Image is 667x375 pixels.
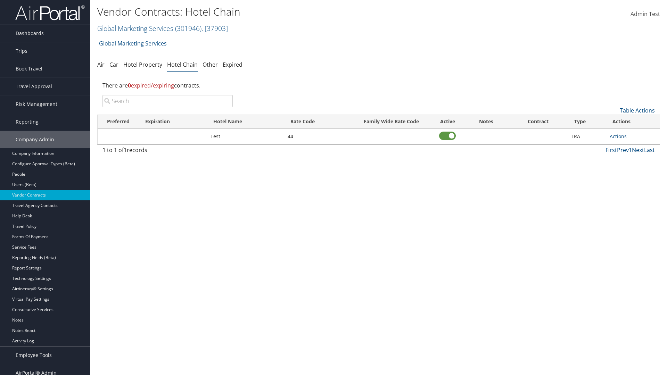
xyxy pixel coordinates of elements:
[508,115,568,128] th: Contract: activate to sort column ascending
[102,146,233,158] div: 1 to 1 of records
[16,113,39,131] span: Reporting
[16,42,27,60] span: Trips
[16,131,54,148] span: Company Admin
[16,347,52,364] span: Employee Tools
[568,128,607,144] td: LRA
[620,107,655,114] a: Table Actions
[167,61,198,68] a: Hotel Chain
[16,25,44,42] span: Dashboards
[109,61,118,68] a: Car
[606,146,617,154] a: First
[97,24,228,33] a: Global Marketing Services
[644,146,655,154] a: Last
[617,146,629,154] a: Prev
[629,146,632,154] a: 1
[97,5,472,19] h1: Vendor Contracts: Hotel Chain
[431,115,464,128] th: Active: activate to sort column ascending
[16,78,52,95] span: Travel Approval
[631,3,660,25] a: Admin Test
[203,61,218,68] a: Other
[124,146,127,154] span: 1
[631,10,660,18] span: Admin Test
[16,60,42,77] span: Book Travel
[610,133,627,140] a: Actions
[568,115,607,128] th: Type: activate to sort column ascending
[97,61,105,68] a: Air
[97,76,660,95] div: There are contracts.
[99,36,167,50] a: Global Marketing Services
[223,61,242,68] a: Expired
[284,115,352,128] th: Rate Code: activate to sort column ascending
[606,115,660,128] th: Actions
[464,115,509,128] th: Notes: activate to sort column ascending
[632,146,644,154] a: Next
[207,115,284,128] th: Hotel Name: activate to sort column ascending
[139,115,207,128] th: Expiration: activate to sort column ascending
[207,128,284,144] td: Test
[15,5,85,21] img: airportal-logo.png
[98,115,139,128] th: Preferred: activate to sort column ascending
[102,95,233,107] input: Search
[351,115,431,128] th: Family Wide Rate Code: activate to sort column ascending
[284,128,352,144] td: 44
[16,95,57,113] span: Risk Management
[201,24,228,33] span: , [ 37903 ]
[123,61,162,68] a: Hotel Property
[128,82,174,89] span: expired/expiring
[175,24,201,33] span: ( 301946 )
[128,82,131,89] strong: 0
